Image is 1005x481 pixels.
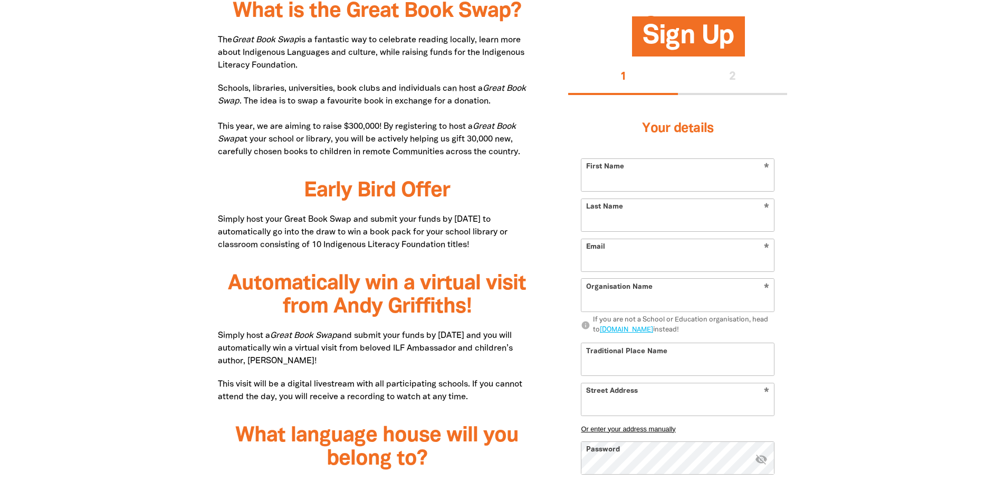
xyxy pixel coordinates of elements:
[233,2,521,21] span: What is the Great Book Swap?
[755,453,768,466] i: Hide password
[218,123,516,143] em: Great Book Swap
[232,36,299,44] em: Great Book Swap
[581,108,774,150] h3: Your details
[568,61,678,95] button: Stage 1
[600,327,653,334] a: [DOMAIN_NAME]
[218,82,537,158] p: Schools, libraries, universities, book clubs and individuals can host a . The idea is to swap a f...
[581,321,590,331] i: info
[218,378,537,403] p: This visit will be a digital livestream with all participating schools. If you cannot attend the ...
[218,213,537,251] p: Simply host your Great Book Swap and submit your funds by [DATE] to automatically go into the dra...
[270,332,337,339] em: Great Book Swap
[235,426,519,469] span: What language house will you belong to?
[304,181,450,201] span: Early Bird Offer
[228,274,526,317] span: Automatically win a virtual visit from Andy Griffiths!
[218,85,526,105] em: Great Book Swap
[755,453,768,467] button: visibility_off
[218,34,537,72] p: The is a fantastic way to celebrate reading locally, learn more about Indigenous Languages and cu...
[643,25,734,57] span: Sign Up
[581,425,774,433] button: Or enter your address manually
[218,329,537,367] p: Simply host a and submit your funds by [DATE] and you will automatically win a virtual visit from...
[593,315,775,336] div: If you are not a School or Education organisation, head to instead!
